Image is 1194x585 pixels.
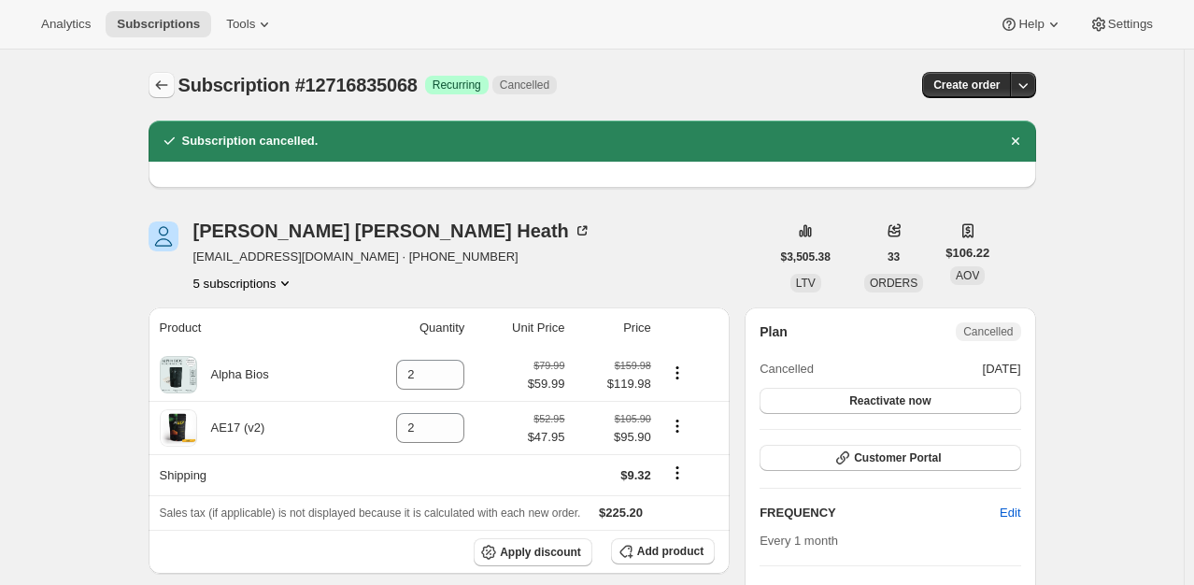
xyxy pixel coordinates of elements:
[500,545,581,560] span: Apply discount
[215,11,285,37] button: Tools
[576,375,650,393] span: $119.98
[570,307,656,349] th: Price
[849,393,931,408] span: Reactivate now
[599,506,643,520] span: $225.20
[760,445,1020,471] button: Customer Portal
[197,365,269,384] div: Alpha Bios
[1002,128,1029,154] button: Dismiss notification
[770,244,842,270] button: $3,505.38
[956,269,979,282] span: AOV
[637,544,704,559] span: Add product
[182,132,319,150] h2: Subscription cancelled.
[933,78,1000,93] span: Create order
[611,538,715,564] button: Add product
[474,538,592,566] button: Apply discount
[576,428,650,447] span: $95.90
[433,78,481,93] span: Recurring
[888,250,900,264] span: 33
[470,307,570,349] th: Unit Price
[160,356,197,393] img: product img
[1000,504,1020,522] span: Edit
[963,324,1013,339] span: Cancelled
[533,360,564,371] small: $79.99
[528,428,565,447] span: $47.95
[41,17,91,32] span: Analytics
[149,307,347,349] th: Product
[30,11,102,37] button: Analytics
[760,504,1000,522] h2: FREQUENCY
[193,221,591,240] div: [PERSON_NAME] [PERSON_NAME] Heath
[117,17,200,32] span: Subscriptions
[854,450,941,465] span: Customer Portal
[193,248,591,266] span: [EMAIL_ADDRESS][DOMAIN_NAME] · [PHONE_NUMBER]
[945,244,989,263] span: $106.22
[781,250,831,264] span: $3,505.38
[922,72,1011,98] button: Create order
[149,72,175,98] button: Subscriptions
[615,413,651,424] small: $105.90
[226,17,255,32] span: Tools
[149,221,178,251] span: Sheryl Diane Heath
[760,360,814,378] span: Cancelled
[1108,17,1153,32] span: Settings
[876,244,911,270] button: 33
[197,419,265,437] div: AE17 (v2)
[533,413,564,424] small: $52.95
[620,468,651,482] span: $9.32
[988,498,1031,528] button: Edit
[346,307,470,349] th: Quantity
[760,388,1020,414] button: Reactivate now
[106,11,211,37] button: Subscriptions
[500,78,549,93] span: Cancelled
[160,507,581,520] span: Sales tax (if applicable) is not displayed because it is calculated with each new order.
[615,360,651,371] small: $159.98
[160,409,197,447] img: product img
[528,375,565,393] span: $59.99
[760,322,788,341] h2: Plan
[796,277,816,290] span: LTV
[870,277,917,290] span: ORDERS
[662,363,692,383] button: Product actions
[662,463,692,483] button: Shipping actions
[178,75,418,95] span: Subscription #12716835068
[662,416,692,436] button: Product actions
[988,11,1073,37] button: Help
[149,454,347,495] th: Shipping
[983,360,1021,378] span: [DATE]
[1018,17,1044,32] span: Help
[193,274,295,292] button: Product actions
[1078,11,1164,37] button: Settings
[760,534,838,548] span: Every 1 month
